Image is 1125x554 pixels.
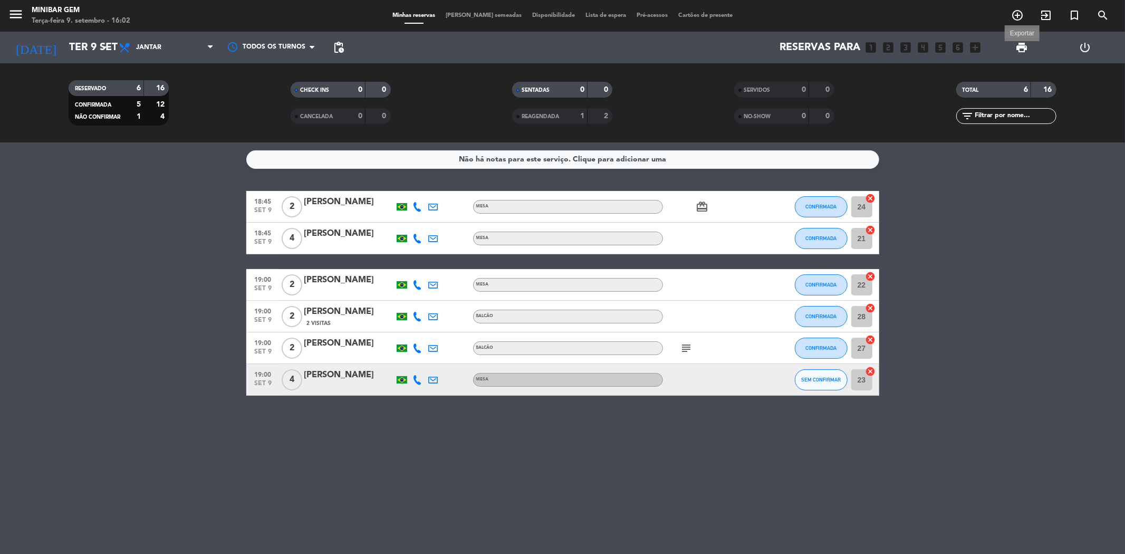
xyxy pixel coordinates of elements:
strong: 12 [156,101,167,108]
i: filter_list [961,110,974,122]
span: RESERVADO [75,86,106,91]
strong: 5 [137,101,141,108]
span: MESA [476,236,489,240]
i: looks_two [882,41,896,54]
span: CONFIRMADA [805,313,836,319]
i: exit_to_app [1040,9,1052,22]
button: CONFIRMADA [795,274,848,295]
strong: 6 [137,84,141,92]
strong: 0 [802,86,806,93]
span: MESA [476,204,489,208]
div: MiniBar Gem [32,5,130,16]
button: CONFIRMADA [795,338,848,359]
i: power_settings_new [1079,41,1092,54]
span: SENTADAS [522,88,550,93]
span: CHECK INS [300,88,329,93]
span: Reservas para [780,41,861,54]
span: NÃO CONFIRMAR [75,114,120,120]
i: cancel [866,366,876,377]
span: set 9 [250,285,276,297]
i: cancel [866,335,876,345]
span: pending_actions [332,41,345,54]
i: cancel [866,225,876,235]
span: 4 [282,228,302,249]
span: 2 [282,306,302,327]
span: BALCÃO [476,346,494,350]
span: SEM CONFIRMAR [801,377,841,383]
button: SEM CONFIRMAR [795,369,848,390]
div: [PERSON_NAME] [304,305,394,319]
span: 4 [282,369,302,390]
i: arrow_drop_down [98,41,111,54]
span: 2 Visitas [307,319,331,328]
span: TOTAL [963,88,979,93]
strong: 0 [358,86,362,93]
span: set 9 [250,238,276,251]
i: search [1097,9,1109,22]
div: [PERSON_NAME] [304,195,394,209]
span: 19:00 [250,273,276,285]
i: cancel [866,303,876,313]
span: print [1015,41,1028,54]
i: subject [680,342,693,355]
i: add_circle_outline [1011,9,1024,22]
strong: 0 [358,112,362,120]
span: Disponibilidade [527,13,580,18]
span: Minhas reservas [387,13,440,18]
i: looks_6 [951,41,965,54]
div: [PERSON_NAME] [304,227,394,241]
span: 2 [282,196,302,217]
i: cancel [866,271,876,282]
span: CONFIRMADA [805,235,836,241]
span: CONFIRMADA [805,204,836,209]
i: [DATE] [8,36,64,59]
i: looks_one [864,41,878,54]
span: 19:00 [250,368,276,380]
span: set 9 [250,207,276,219]
i: looks_3 [899,41,913,54]
span: Pré-acessos [631,13,673,18]
button: CONFIRMADA [795,196,848,217]
span: CANCELADA [300,114,333,119]
strong: 1 [137,113,141,120]
i: cancel [866,193,876,204]
strong: 0 [826,112,832,120]
span: NO-SHOW [744,114,771,119]
span: CONFIRMADA [805,345,836,351]
span: 19:00 [250,304,276,317]
div: LOG OUT [1053,32,1117,63]
span: 18:45 [250,195,276,207]
i: card_giftcard [696,200,709,213]
span: 2 [282,274,302,295]
strong: 0 [382,86,388,93]
span: CONFIRMADA [75,102,111,108]
strong: 0 [826,86,832,93]
span: 2 [282,338,302,359]
strong: 4 [160,113,167,120]
div: [PERSON_NAME] [304,368,394,382]
i: menu [8,6,24,22]
span: set 9 [250,380,276,392]
i: looks_4 [917,41,930,54]
strong: 16 [1043,86,1054,93]
button: menu [8,6,24,26]
span: BALCÃO [476,314,494,318]
div: Não há notas para este serviço. Clique para adicionar uma [459,154,666,166]
span: set 9 [250,317,276,329]
div: Exportar [1005,28,1040,38]
strong: 0 [580,86,584,93]
span: Jantar [136,44,161,51]
strong: 1 [580,112,584,120]
strong: 2 [604,112,610,120]
strong: 6 [1024,86,1028,93]
i: add_box [969,41,983,54]
strong: 16 [156,84,167,92]
span: 19:00 [250,336,276,348]
span: MESA [476,282,489,286]
div: [PERSON_NAME] [304,337,394,350]
span: CONFIRMADA [805,282,836,288]
div: [PERSON_NAME] [304,273,394,287]
span: SERVIDOS [744,88,770,93]
span: set 9 [250,348,276,360]
span: REAGENDADA [522,114,559,119]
